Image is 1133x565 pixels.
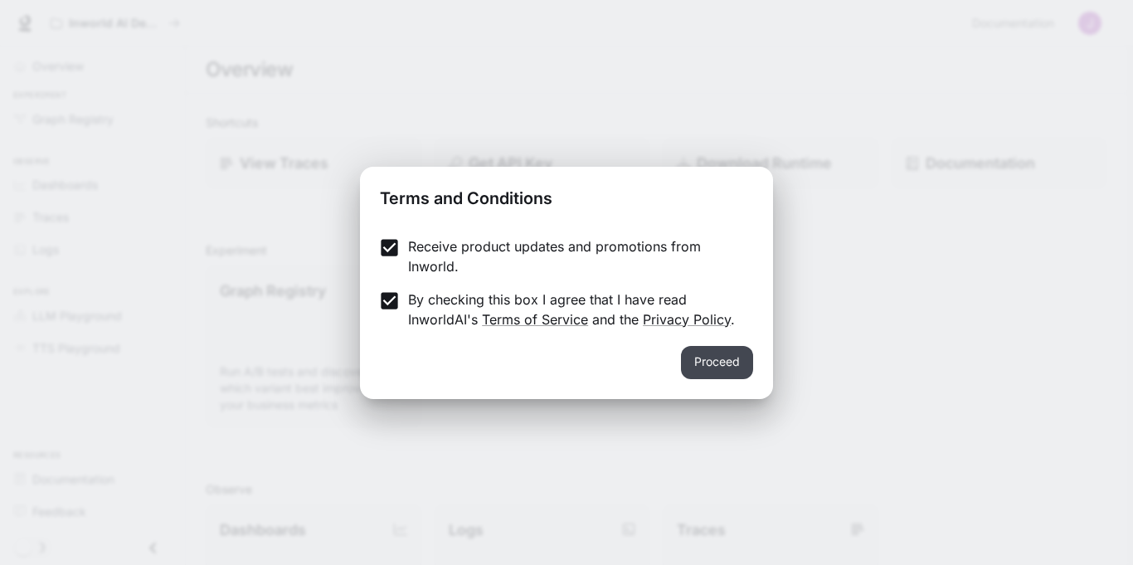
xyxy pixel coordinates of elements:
a: Terms of Service [482,311,588,328]
p: By checking this box I agree that I have read InworldAI's and the . [408,290,740,329]
h2: Terms and Conditions [360,167,773,223]
a: Privacy Policy [643,311,731,328]
p: Receive product updates and promotions from Inworld. [408,236,740,276]
button: Proceed [681,346,753,379]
